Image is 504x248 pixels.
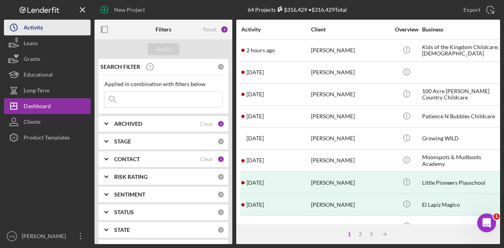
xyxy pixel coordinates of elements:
[344,231,355,237] div: 1
[114,227,130,233] b: STATE
[422,106,501,127] div: Patience N Bubbles Childcare
[4,51,91,67] button: Grants
[200,121,213,127] div: Clear
[114,138,131,145] b: STAGE
[456,2,500,18] button: Export
[24,67,53,85] div: Educational
[246,135,264,141] time: 2025-09-16 02:44
[24,130,70,147] div: Product Templates
[246,69,264,75] time: 2025-10-01 20:30
[422,40,501,61] div: Kids of the Kingdom Childcare: [DEMOGRAPHIC_DATA]
[311,172,390,193] div: [PERSON_NAME]
[246,202,264,208] time: 2025-07-08 02:07
[20,228,71,246] div: [PERSON_NAME]
[114,156,140,162] b: CONTACT
[4,20,91,35] button: Activity
[4,67,91,83] button: Educational
[114,2,145,18] div: New Project
[422,194,501,215] div: El Lapiz Magico
[366,231,377,237] div: 3
[200,156,213,162] div: Clear
[311,106,390,127] div: [PERSON_NAME]
[4,83,91,98] button: Long-Term
[493,213,500,220] span: 1
[422,128,501,149] div: Growing WILD
[276,6,307,13] div: $316,429
[477,213,496,232] iframe: Intercom live chat
[217,209,224,216] div: 0
[156,43,171,55] div: Apply
[4,98,91,114] button: Dashboard
[246,91,264,97] time: 2025-09-23 03:41
[311,40,390,61] div: [PERSON_NAME]
[422,150,501,171] div: Moonspots & Mudboots Academy
[4,228,91,244] button: KM[PERSON_NAME]
[311,62,390,83] div: [PERSON_NAME]
[217,173,224,180] div: 0
[4,130,91,145] button: Product Templates
[114,209,134,215] b: STATUS
[24,35,38,53] div: Loans
[246,224,264,230] time: 2025-06-25 20:19
[114,174,148,180] b: RISK RATING
[9,234,15,239] text: KM
[246,157,264,163] time: 2025-09-10 14:49
[94,2,153,18] button: New Project
[217,156,224,163] div: 1
[217,120,224,127] div: 1
[217,226,224,233] div: 0
[104,81,222,87] div: Applied in combination with filters below
[422,172,501,193] div: Little Pioneers Playschool
[311,84,390,105] div: [PERSON_NAME]
[24,98,51,116] div: Dashboard
[422,26,501,33] div: Business
[24,20,43,37] div: Activity
[246,47,275,53] time: 2025-10-09 19:15
[217,191,224,198] div: 0
[217,63,224,70] div: 0
[311,128,390,149] div: [PERSON_NAME]
[422,84,501,105] div: 100 Acre [PERSON_NAME] Country Childcare
[311,194,390,215] div: [PERSON_NAME]
[148,43,179,55] button: Apply
[241,26,310,33] div: Activity
[246,113,264,119] time: 2025-09-19 18:45
[463,2,480,18] div: Export
[4,35,91,51] button: Loans
[392,26,421,33] div: Overview
[248,6,347,13] div: 64 Projects • $316,429 Total
[4,114,91,130] button: Clients
[311,150,390,171] div: [PERSON_NAME]
[246,180,264,186] time: 2025-09-08 22:50
[100,64,140,70] b: SEARCH FILTER
[217,138,224,145] div: 0
[355,231,366,237] div: 2
[156,26,171,33] b: Filters
[24,114,41,132] div: Clients
[220,26,228,33] div: 3
[24,51,40,69] div: Grants
[203,26,217,33] div: Reset
[24,83,50,100] div: Long-Term
[114,121,142,127] b: ARCHIVED
[114,191,145,198] b: SENTIMENT
[311,26,390,33] div: Client
[311,216,390,237] div: [PERSON_NAME]
[422,216,501,237] div: Little B's Child Care Center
